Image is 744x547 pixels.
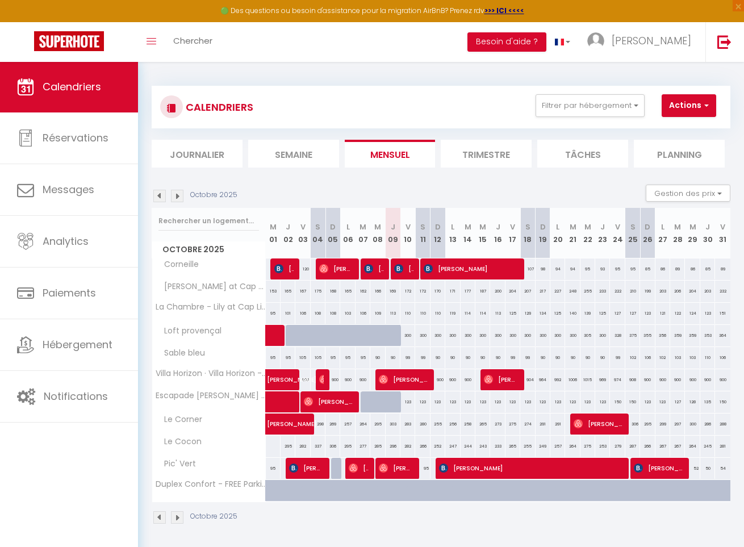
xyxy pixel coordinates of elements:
th: 10 [400,208,415,258]
div: 210 [625,281,640,302]
span: Notifications [44,389,108,403]
div: 114 [475,303,490,324]
strong: >>> ICI <<<< [484,6,524,15]
abbr: J [600,222,605,232]
span: Réservations [43,131,108,145]
div: 94 [550,258,565,279]
div: 86 [685,258,700,279]
div: 170 [430,281,445,302]
abbr: L [451,222,454,232]
div: 90 [445,347,460,368]
div: 93 [595,258,610,279]
div: 127 [610,303,625,324]
div: 123 [640,391,655,412]
div: 110 [415,303,430,324]
abbr: D [540,222,546,232]
div: 107 [520,258,535,279]
div: 900 [640,369,655,390]
div: 123 [640,303,655,324]
li: Trimestre [441,140,532,168]
div: 199 [640,281,655,302]
div: 90 [461,347,475,368]
div: 123 [445,391,460,412]
div: 375 [625,325,640,346]
div: 207 [520,281,535,302]
th: 01 [266,208,281,258]
div: 124 [685,303,700,324]
span: Loft provençal [154,325,224,337]
div: 99 [610,347,625,368]
th: 09 [386,208,400,258]
li: Planning [634,140,725,168]
div: 123 [400,391,415,412]
div: 165 [340,281,355,302]
span: [PERSON_NAME] [349,457,369,479]
div: 90 [490,347,505,368]
span: Sable bleu [154,347,208,360]
div: 300 [520,325,535,346]
div: 139 [580,303,595,324]
div: 95 [266,303,281,324]
div: 328 [610,325,625,346]
span: [PERSON_NAME] [319,258,354,279]
div: 110 [400,303,415,324]
th: 21 [565,208,580,258]
div: 280 [415,414,430,435]
abbr: L [661,222,664,232]
div: 95 [356,347,370,368]
div: 90 [430,347,445,368]
div: 900 [325,369,340,390]
span: [PERSON_NAME] [612,34,691,48]
span: [PERSON_NAME] at Cap Living [154,281,267,293]
th: 24 [610,208,625,258]
div: 217 [536,281,550,302]
span: Analytics [43,234,89,248]
div: 300 [536,325,550,346]
div: 123 [475,391,490,412]
button: Besoin d'aide ? [467,32,546,52]
th: 07 [356,208,370,258]
abbr: S [525,222,530,232]
div: 255 [430,414,445,435]
div: 283 [400,414,415,435]
div: 264 [356,414,370,435]
div: 265 [475,414,490,435]
span: Escapade [PERSON_NAME] & Piscine • Au calme [154,391,267,400]
div: 123 [700,303,715,324]
span: [PERSON_NAME] [634,457,683,479]
abbr: M [465,222,471,232]
input: Rechercher un logement... [158,211,259,231]
div: 222 [610,281,625,302]
span: [PERSON_NAME] [484,369,519,390]
th: 29 [685,208,700,258]
th: 04 [311,208,325,258]
div: 900 [715,369,730,390]
div: 102 [655,347,670,368]
a: [PERSON_NAME] [261,414,276,435]
div: 89 [670,258,685,279]
div: 90 [550,347,565,368]
span: [PERSON_NAME] [319,369,324,390]
div: 125 [595,303,610,324]
button: Filtrer par hébergement [536,94,645,117]
span: [PERSON_NAME] [364,258,384,279]
div: 172 [415,281,430,302]
div: 153 [266,281,281,302]
div: 123 [595,391,610,412]
div: 89 [715,258,730,279]
div: 150 [715,391,730,412]
a: Chercher [165,22,221,62]
div: 258 [461,414,475,435]
div: 187 [475,281,490,302]
div: 900 [445,369,460,390]
a: [PERSON_NAME] [261,369,276,391]
span: Villa Horizon · Villa Horizon - Luxury - Panoramic Sea view - Calm [154,369,267,378]
div: 900 [356,369,370,390]
th: 17 [505,208,520,258]
div: 1006 [565,369,580,390]
div: 300 [400,325,415,346]
img: logout [717,35,732,49]
div: 305 [580,325,595,346]
abbr: J [705,222,710,232]
th: 06 [340,208,355,258]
